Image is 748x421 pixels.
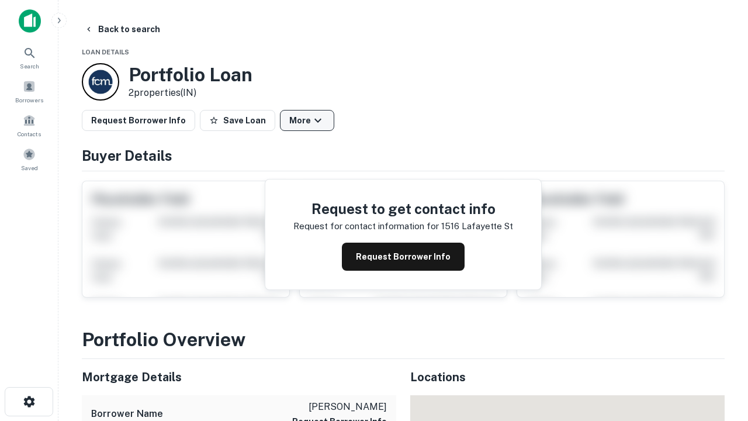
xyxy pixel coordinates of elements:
h5: Mortgage Details [82,368,396,386]
button: Request Borrower Info [342,243,465,271]
a: Borrowers [4,75,55,107]
span: Contacts [18,129,41,139]
h6: Borrower Name [91,407,163,421]
p: 1516 lafayette st [441,219,513,233]
span: Loan Details [82,49,129,56]
span: Search [20,61,39,71]
p: [PERSON_NAME] [292,400,387,414]
a: Contacts [4,109,55,141]
h4: Request to get contact info [293,198,513,219]
button: Back to search [79,19,165,40]
h4: Buyer Details [82,145,725,166]
p: Request for contact information for [293,219,439,233]
img: capitalize-icon.png [19,9,41,33]
button: Request Borrower Info [82,110,195,131]
iframe: Chat Widget [690,290,748,346]
button: More [280,110,334,131]
span: Borrowers [15,95,43,105]
p: 2 properties (IN) [129,86,252,100]
h5: Locations [410,368,725,386]
h3: Portfolio Loan [129,64,252,86]
span: Saved [21,163,38,172]
button: Save Loan [200,110,275,131]
h3: Portfolio Overview [82,326,725,354]
a: Saved [4,143,55,175]
a: Search [4,42,55,73]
